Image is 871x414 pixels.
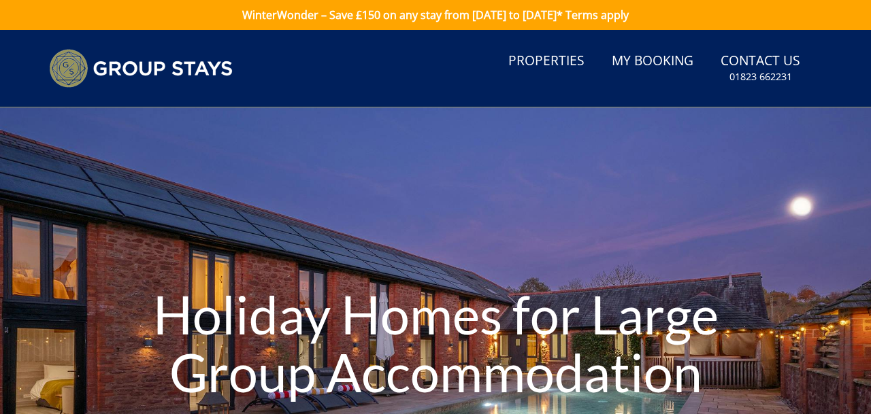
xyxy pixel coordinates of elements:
[503,46,590,77] a: Properties
[606,46,699,77] a: My Booking
[729,70,792,84] small: 01823 662231
[49,49,233,88] img: Group Stays
[715,46,806,90] a: Contact Us01823 662231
